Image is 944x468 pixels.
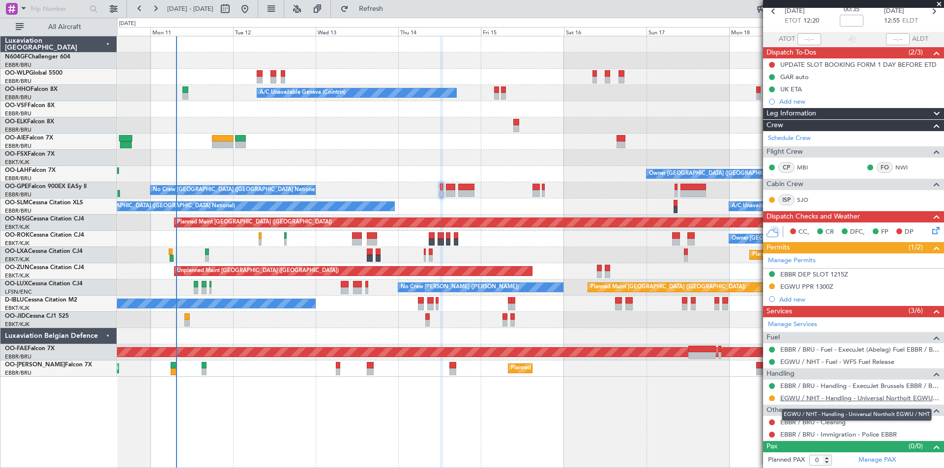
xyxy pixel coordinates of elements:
div: Sat 16 [564,27,647,36]
span: OO-GPE [5,184,28,190]
div: No Crew [PERSON_NAME] ([PERSON_NAME]) [401,280,519,295]
a: OO-JIDCessna CJ1 525 [5,313,69,319]
div: Owner [GEOGRAPHIC_DATA] ([GEOGRAPHIC_DATA] National) [649,166,808,181]
span: OO-AIE [5,135,26,141]
a: OO-VSFFalcon 8X [5,103,55,109]
span: CR [826,227,834,237]
span: OO-ZUN [5,265,29,271]
a: SJO [797,195,819,204]
a: EBBR / BRU - Immigration - Police EBBR [780,430,897,439]
div: Unplanned Maint [GEOGRAPHIC_DATA] ([GEOGRAPHIC_DATA]) [177,264,339,278]
a: EBBR / BRU - Fuel - ExecuJet (Abelag) Fuel EBBR / BRU [780,345,939,354]
a: OO-NSGCessna Citation CJ4 [5,216,84,222]
div: Thu 14 [398,27,481,36]
div: Mon 18 [729,27,812,36]
a: OO-[PERSON_NAME]Falcon 7X [5,362,92,368]
a: NWI [895,163,917,172]
a: EBBR/BRU [5,61,31,69]
span: Leg Information [767,108,816,119]
a: EBKT/KJK [5,240,29,247]
input: Trip Number [30,1,87,16]
a: OO-ELKFalcon 8X [5,119,54,125]
span: [DATE] [785,6,805,16]
div: A/C Unavailable [GEOGRAPHIC_DATA] ([GEOGRAPHIC_DATA] National) [732,199,914,214]
span: OO-VSF [5,103,28,109]
span: ELDT [902,16,918,26]
span: Crew [767,120,783,131]
a: D-IBLUCessna Citation M2 [5,297,77,303]
a: LFSN/ENC [5,288,32,296]
div: A/C Unavailable Geneva (Cointrin) [260,85,346,100]
span: Fuel [767,332,780,343]
a: EBBR/BRU [5,207,31,215]
a: OO-ROKCessna Citation CJ4 [5,232,84,238]
a: OO-LUXCessna Citation CJ4 [5,281,83,287]
a: EBKT/KJK [5,304,29,312]
span: Flight Crew [767,146,803,158]
a: OO-HHOFalcon 8X [5,86,58,92]
span: All Aircraft [26,24,104,30]
a: EBBR/BRU [5,78,31,85]
a: OO-WLPGlobal 5500 [5,70,62,76]
span: Dispatch Checks and Weather [767,211,860,222]
span: 12:20 [803,16,819,26]
span: 12:55 [884,16,900,26]
a: EGWU / NHT - Handling - Universal Northolt EGWU / NHT [780,394,939,402]
div: ISP [778,194,795,205]
a: OO-FSXFalcon 7X [5,151,55,157]
span: (2/3) [909,47,923,57]
a: EBBR/BRU [5,353,31,360]
span: OO-FSX [5,151,28,157]
button: Refresh [336,1,395,17]
div: Wed 13 [316,27,398,36]
div: Tue 12 [233,27,316,36]
a: EBBR/BRU [5,126,31,134]
a: OO-SLMCessna Citation XLS [5,200,83,206]
span: D-IBLU [5,297,24,303]
span: OO-LUX [5,281,28,287]
a: MBI [797,163,819,172]
span: (0/0) [909,441,923,451]
span: N604GF [5,54,28,60]
a: EBKT/KJK [5,256,29,263]
span: Others [767,405,788,416]
div: No Crew [GEOGRAPHIC_DATA] ([GEOGRAPHIC_DATA] National) [70,199,235,214]
div: Owner [GEOGRAPHIC_DATA]-[GEOGRAPHIC_DATA] [732,231,864,246]
div: Add new [779,295,939,303]
span: 00:35 [844,5,859,15]
a: OO-FAEFalcon 7X [5,346,55,352]
span: DFC, [850,227,865,237]
a: EBKT/KJK [5,223,29,231]
span: Pax [767,441,777,452]
a: EBBR/BRU [5,191,31,198]
a: Manage Services [768,320,817,330]
label: Planned PAX [768,455,805,465]
a: Manage PAX [858,455,896,465]
div: CP [778,162,795,173]
span: OO-NSG [5,216,29,222]
span: ATOT [779,34,795,44]
span: DP [905,227,914,237]
span: Refresh [351,5,392,12]
span: OO-SLM [5,200,29,206]
div: EGWU / NHT - Handling - Universal Northolt EGWU / NHT [782,409,932,421]
span: (1/2) [909,242,923,252]
div: UK ETA [780,85,802,93]
a: OO-LAHFalcon 7X [5,167,56,173]
span: OO-JID [5,313,26,319]
a: OO-LXACessna Citation CJ4 [5,248,83,254]
div: No Crew [GEOGRAPHIC_DATA] ([GEOGRAPHIC_DATA] National) [153,183,318,197]
a: EBBR/BRU [5,110,31,117]
span: Dispatch To-Dos [767,47,816,58]
div: Add new [779,97,939,106]
span: OO-ROK [5,232,29,238]
div: Mon 11 [150,27,233,36]
a: EBBR/BRU [5,142,31,150]
span: Cabin Crew [767,179,803,190]
a: N604GFChallenger 604 [5,54,70,60]
span: Services [767,306,792,317]
div: EGWU PPR 1300Z [780,282,833,291]
span: OO-FAE [5,346,28,352]
a: EBBR / BRU - Handling - ExecuJet Brussels EBBR / BRU [780,382,939,390]
div: Sun 17 [647,27,729,36]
